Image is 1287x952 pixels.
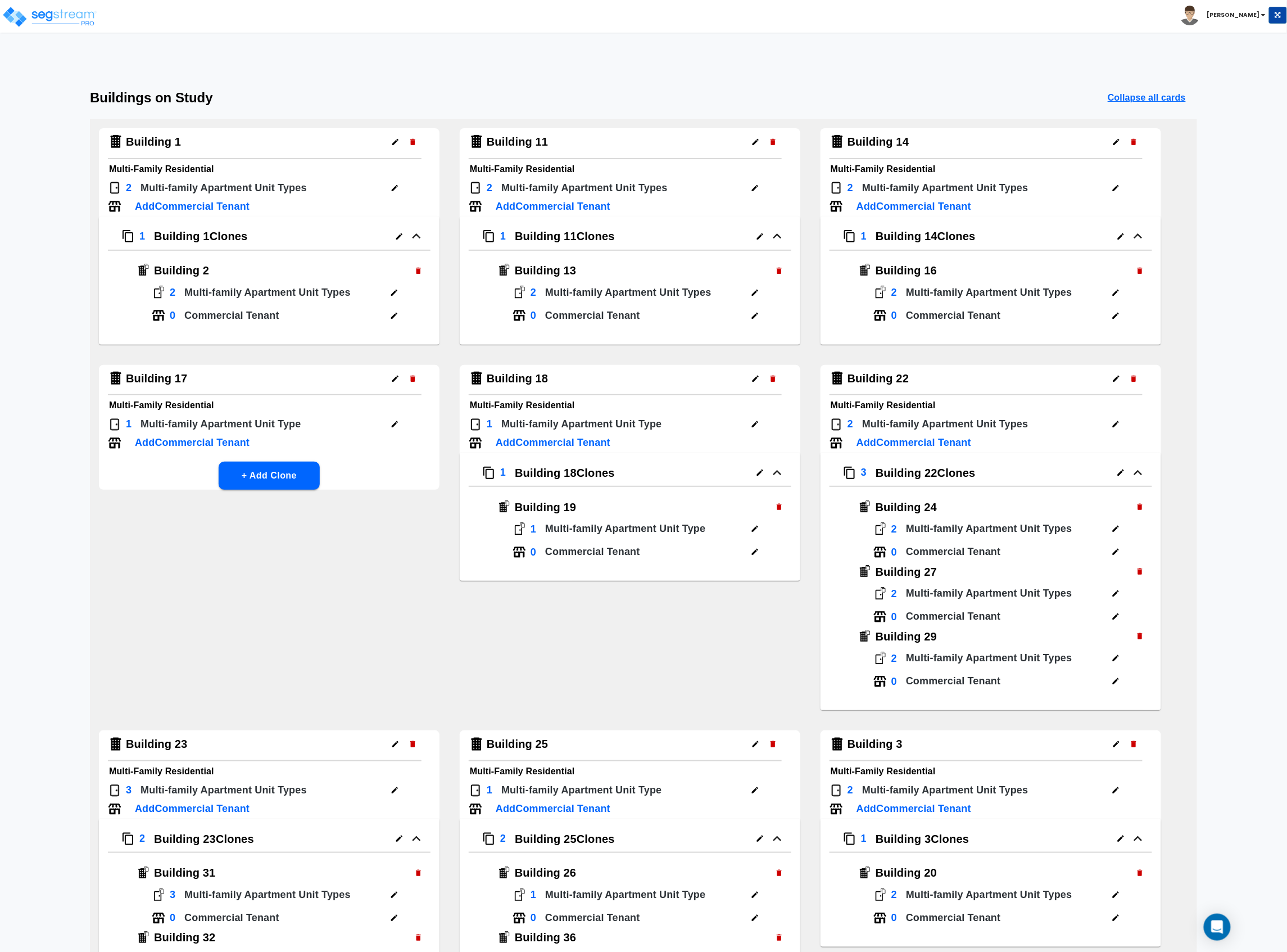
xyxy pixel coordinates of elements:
img: Tenant Icon [469,436,482,450]
h4: 0 [891,675,897,688]
p: Multi-family Apartment Unit Type [545,887,746,903]
p: Multi-family Apartment Unit Type s [545,285,746,300]
p: Add Commercial Tenant [857,199,971,214]
h6: Multi-Family Residential [109,764,429,779]
img: Building Icon [830,371,845,386]
p: Commercial Tenant [184,308,386,323]
h4: Building 17 [126,372,187,386]
button: Clone Icon1Building 14Clones [821,216,1161,262]
h4: Building 31 [154,866,410,880]
div: Clone Icon1Building 1Clones [821,498,1161,710]
h4: Building 18 [487,372,548,386]
p: Multi-family Apartment Unit Type s [906,521,1107,536]
img: Tenant Icon [108,802,121,816]
img: Building Icon [858,867,871,880]
h4: Building 36 [515,931,771,945]
h4: 0 [170,912,175,924]
h4: Building 22 [848,372,909,386]
p: Building 3 Clones [876,831,969,847]
p: Multi-family Apartment Unit Type [501,783,661,798]
p: Add Commercial Tenant [135,435,250,450]
img: Building Icon [469,134,484,150]
h4: Building 19 [515,500,771,515]
p: Building 1 Clones [154,228,247,245]
img: logo_pro_r.png [2,6,97,28]
button: Clone Icon2Building 25Clones [460,819,800,864]
button: Clone Icon1Building 1Clones [99,216,439,262]
p: Multi-family Apartment Unit Type s [906,586,1107,601]
img: Building Icon [469,737,484,752]
img: Tenant Icon [513,309,526,322]
img: Building Icon [136,931,149,945]
h4: Building 20 [876,866,1131,880]
img: Building Icon [469,371,484,386]
p: Multi-family Apartment Unit Type [545,521,746,536]
button: Clone Icon1Building 3Clones [821,819,1161,864]
img: avatar.png [1180,6,1200,25]
p: Commercial Tenant [906,308,1107,323]
h4: 0 [891,309,897,322]
img: Tenant Icon [830,200,843,213]
img: Door Icon [469,181,482,195]
img: Door Icon [830,784,843,797]
img: Building Icon [497,867,510,880]
button: + Add Clone [219,462,320,490]
img: Door Icon [152,286,165,299]
img: Tenant Icon [873,610,887,624]
h6: Multi-Family Residential [109,398,429,413]
h6: Multi-Family Residential [470,764,790,779]
p: Add Commercial Tenant [496,435,610,450]
h4: 3 [170,888,175,901]
p: Commercial Tenant [906,544,1107,560]
h4: Building 23 [126,737,187,751]
h4: Building 32 [154,931,410,945]
img: Clone Icon [121,229,135,243]
img: Door Icon [873,652,887,665]
img: Door Icon [513,522,526,536]
p: Multi-family Apartment Unit Type s [906,651,1107,666]
img: Door Icon [873,286,887,299]
p: Commercial Tenant [545,910,746,926]
img: Tenant Icon [873,912,887,925]
h4: 2 [891,523,897,535]
h4: Building 25 [487,737,548,751]
img: Building Icon [108,371,124,386]
p: Multi-family Apartment Unit Type s [906,285,1107,300]
p: Multi-family Apartment Unit Type s [184,887,386,903]
b: [PERSON_NAME] [1207,11,1260,19]
img: Door Icon [873,587,887,601]
img: Tenant Icon [830,802,843,816]
p: Multi-family Apartment Unit Type [141,417,301,432]
p: 1 [500,229,506,244]
h6: Multi-Family Residential [470,161,790,177]
img: Door Icon [108,784,121,797]
p: 2 [848,783,853,798]
p: Multi-family Apartment Unit Type s [184,285,386,300]
p: Multi-family Apartment Unit Type s [141,783,307,798]
p: 2 [487,181,492,196]
img: Clone Icon [843,466,857,480]
h4: Building 16 [876,264,1131,278]
p: Multi-family Apartment Unit Type [501,417,661,432]
h4: Building 24 [876,500,1131,515]
p: Commercial Tenant [545,544,746,560]
h3: Buildings on Study [90,90,213,106]
img: Tenant Icon [469,802,482,816]
p: Building 22 Clones [876,464,976,481]
p: Building 25 Clones [515,831,615,847]
h4: 0 [170,309,175,322]
img: Tenant Icon [152,309,165,322]
img: Building Icon [136,867,149,880]
h4: 2 [891,588,897,600]
p: 1 [139,229,145,244]
h4: Building 2 [154,264,410,278]
h4: 2 [891,888,897,901]
div: Open Intercom Messenger [1204,914,1231,941]
p: Building 14 Clones [876,228,976,245]
p: Add Commercial Tenant [135,199,250,214]
div: Clone Icon1Building 1Clones [821,262,1161,345]
img: Tenant Icon [513,912,526,925]
h4: 0 [531,912,536,924]
img: Tenant Icon [513,545,526,559]
img: Building Icon [108,737,124,752]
